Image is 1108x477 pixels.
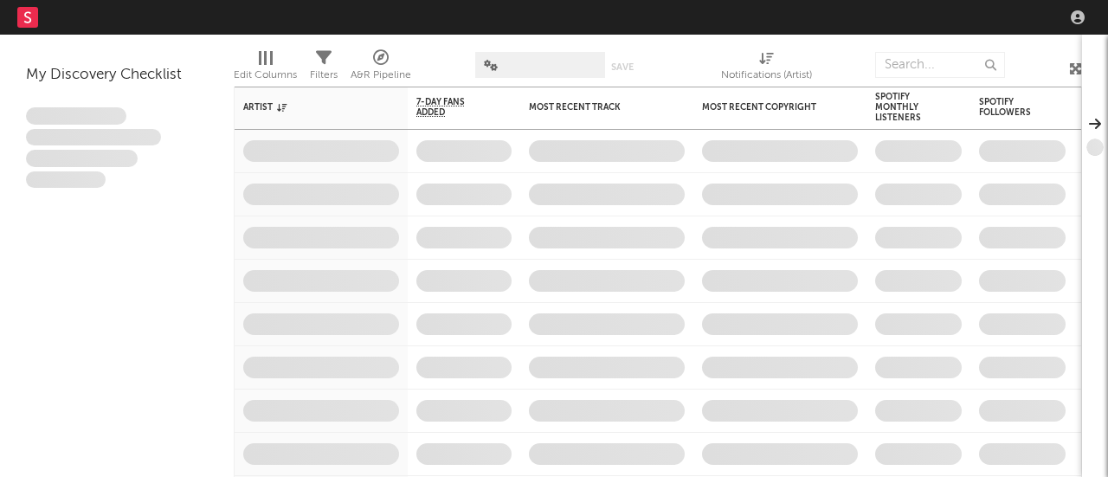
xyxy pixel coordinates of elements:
[875,52,1005,78] input: Search...
[234,43,297,93] div: Edit Columns
[979,97,1040,118] div: Spotify Followers
[26,171,106,189] span: Aliquam viverra
[721,43,812,93] div: Notifications (Artist)
[310,43,338,93] div: Filters
[351,43,411,93] div: A&R Pipeline
[416,97,486,118] span: 7-Day Fans Added
[351,65,411,86] div: A&R Pipeline
[310,65,338,86] div: Filters
[234,65,297,86] div: Edit Columns
[875,92,936,123] div: Spotify Monthly Listeners
[26,107,126,125] span: Lorem ipsum dolor
[611,62,634,72] button: Save
[26,65,208,86] div: My Discovery Checklist
[721,65,812,86] div: Notifications (Artist)
[529,102,659,113] div: Most Recent Track
[243,102,373,113] div: Artist
[26,150,138,167] span: Praesent ac interdum
[26,129,161,146] span: Integer aliquet in purus et
[702,102,832,113] div: Most Recent Copyright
